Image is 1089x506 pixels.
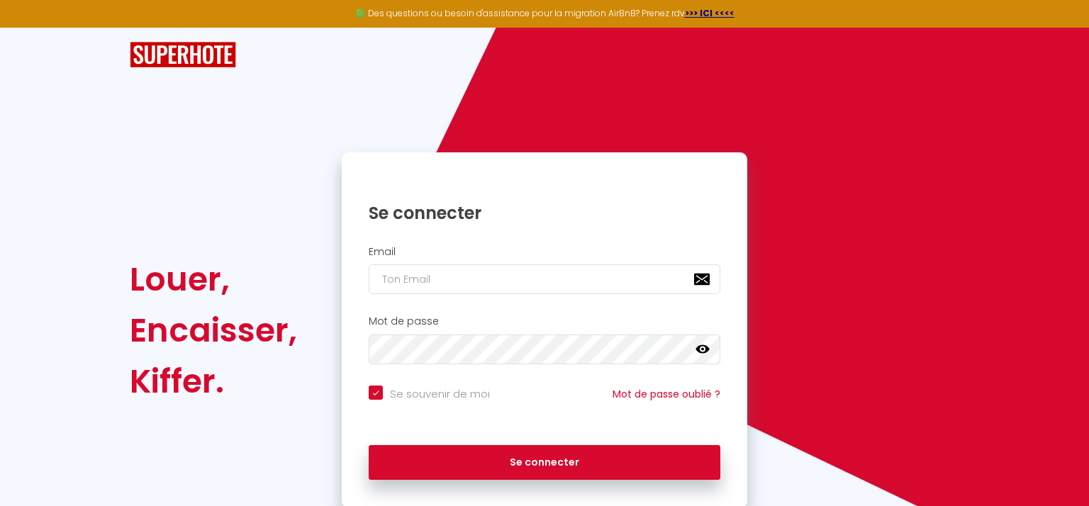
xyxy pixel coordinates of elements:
h2: Email [369,246,720,258]
a: >>> ICI <<<< [685,7,735,19]
img: SuperHote logo [130,42,236,68]
div: Louer, [130,254,297,305]
h2: Mot de passe [369,315,720,327]
button: Se connecter [369,445,720,480]
a: Mot de passe oublié ? [613,387,720,401]
h1: Se connecter [369,202,720,224]
input: Ton Email [369,264,720,294]
div: Kiffer. [130,356,297,407]
div: Encaisser, [130,305,297,356]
